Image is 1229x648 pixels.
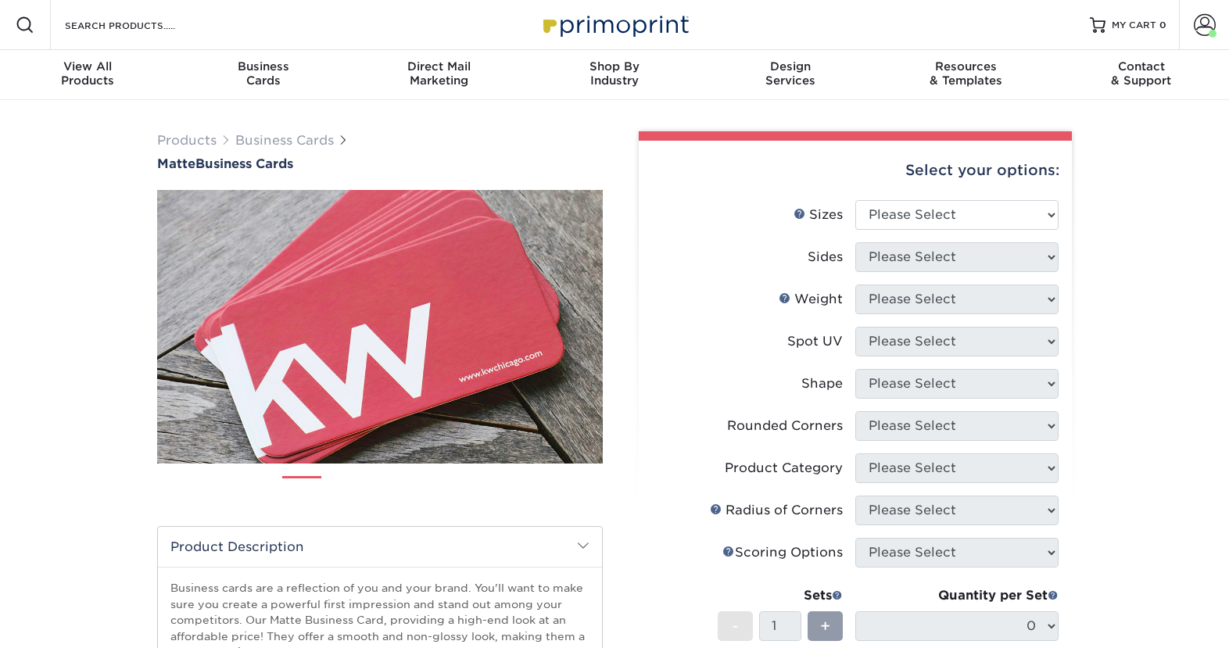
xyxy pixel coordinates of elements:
h2: Product Description [158,527,602,567]
span: 0 [1159,20,1166,30]
div: Shape [801,374,843,393]
a: MatteBusiness Cards [157,156,603,171]
a: Resources& Templates [878,50,1054,100]
a: BusinessCards [176,50,352,100]
span: + [820,614,830,638]
div: & Support [1053,59,1229,88]
img: Business Cards 01 [282,471,321,510]
a: Shop ByIndustry [527,50,703,100]
span: Business [176,59,352,73]
img: Business Cards 02 [335,470,374,509]
div: Scoring Options [722,543,843,562]
img: Matte 01 [157,104,603,550]
span: MY CART [1112,19,1156,32]
div: & Templates [878,59,1054,88]
div: Industry [527,59,703,88]
a: Business Cards [235,133,334,148]
span: Contact [1053,59,1229,73]
span: Matte [157,156,195,171]
a: Direct MailMarketing [351,50,527,100]
a: DesignServices [702,50,878,100]
span: Shop By [527,59,703,73]
img: Business Cards 03 [387,470,426,509]
span: Design [702,59,878,73]
input: SEARCH PRODUCTS..... [63,16,216,34]
span: Resources [878,59,1054,73]
div: Rounded Corners [727,417,843,435]
span: Direct Mail [351,59,527,73]
div: Sizes [794,206,843,224]
div: Spot UV [787,332,843,351]
div: Marketing [351,59,527,88]
img: Business Cards 04 [439,470,478,509]
div: Radius of Corners [710,501,843,520]
div: Cards [176,59,352,88]
a: Contact& Support [1053,50,1229,100]
div: Sides [808,248,843,267]
div: Sets [718,586,843,605]
a: Products [157,133,217,148]
div: Select your options: [651,141,1059,200]
div: Product Category [725,459,843,478]
div: Services [702,59,878,88]
div: Weight [779,290,843,309]
span: - [732,614,739,638]
img: Primoprint [536,8,693,41]
div: Quantity per Set [855,586,1059,605]
h1: Business Cards [157,156,603,171]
